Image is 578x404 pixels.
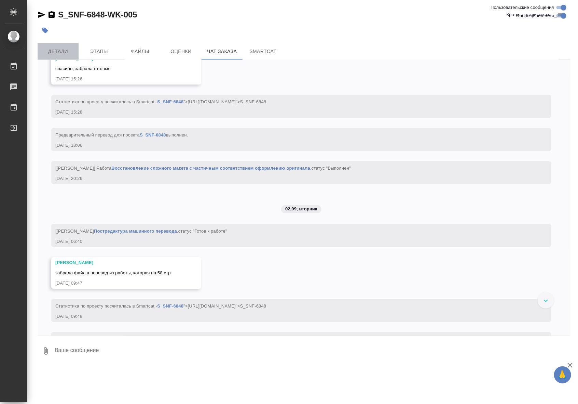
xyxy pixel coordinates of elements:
[285,206,317,212] p: 02.09, вторник
[55,280,177,287] div: [DATE] 09:47
[38,23,53,38] button: Добавить тэг
[140,132,166,138] a: S_SNF-6848
[83,47,115,56] span: Этапы
[206,47,238,56] span: Чат заказа
[55,238,527,245] div: [DATE] 06:40
[55,66,111,71] span: спасибо, забрала готовые
[124,47,156,56] span: Файлы
[55,76,177,82] div: [DATE] 15:26
[247,47,279,56] span: SmartCat
[55,142,527,149] div: [DATE] 18:06
[491,4,554,11] span: Пользовательские сообщения
[165,47,197,56] span: Оценки
[58,10,137,19] a: S_SNF-6848-WK-005
[55,166,351,171] span: [[PERSON_NAME]] Работа .
[38,11,46,19] button: Скопировать ссылку для ЯМессенджера
[557,368,568,382] span: 🙏
[55,259,177,266] div: [PERSON_NAME]
[55,303,266,309] span: Cтатистика по проекту посчиталась в Smartcat - ">[URL][DOMAIN_NAME]">S_SNF-6848
[157,303,183,309] a: S_SNF-6848
[47,11,56,19] button: Скопировать ссылку
[42,47,74,56] span: Детали
[55,99,266,104] span: Cтатистика по проекту посчиталась в Smartcat - ">[URL][DOMAIN_NAME]">S_SNF-6848
[55,229,227,234] span: [[PERSON_NAME] .
[111,166,310,171] a: Восстановление сложного макета с частичным соответствием оформлению оригинала
[55,132,188,138] span: Предварительный перевод для проекта выполнен.
[55,270,171,275] span: забрала файл в перевод из работы, которая на 58 стр
[157,99,183,104] a: S_SNF-6848
[55,175,527,182] div: [DATE] 20:26
[554,366,571,383] button: 🙏
[178,229,227,234] span: статус "Готов к работе"
[516,12,554,19] span: Оповещения-логи
[55,109,527,116] div: [DATE] 15:28
[94,229,177,234] a: Постредактура машинного перевода
[312,166,351,171] span: статус "Выполнен"
[55,313,527,320] div: [DATE] 09:48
